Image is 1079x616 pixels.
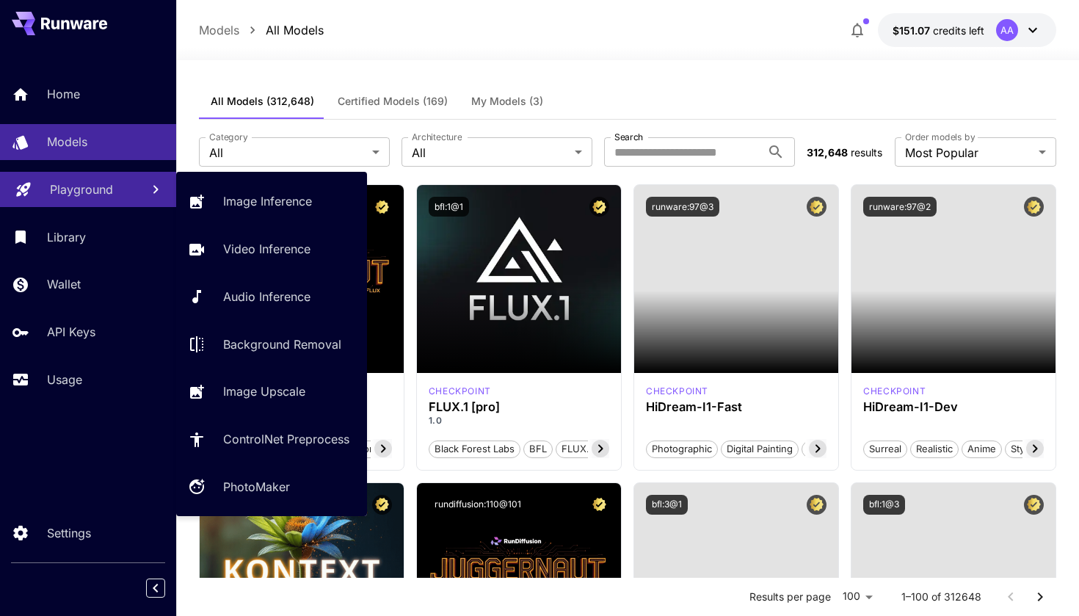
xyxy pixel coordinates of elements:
[176,231,367,267] a: Video Inference
[47,323,95,341] p: API Keys
[646,385,708,398] p: checkpoint
[50,181,113,198] p: Playground
[47,524,91,542] p: Settings
[933,24,984,37] span: credits left
[372,495,392,515] button: Certified Model – Vetted for best performance and includes a commercial license.
[223,478,290,496] p: PhotoMaker
[176,326,367,362] a: Background Removal
[802,442,848,457] span: Fantasy
[47,371,82,388] p: Usage
[524,442,552,457] span: BFL
[47,275,81,293] p: Wallet
[47,133,87,151] p: Models
[209,144,366,162] span: All
[864,442,907,457] span: Surreal
[589,495,609,515] button: Certified Model – Vetted for best performance and includes a commercial license.
[429,385,491,398] p: checkpoint
[199,21,324,39] nav: breadcrumb
[223,336,341,353] p: Background Removal
[646,197,719,217] button: runware:97@3
[372,197,392,217] button: Certified Model – Vetted for best performance and includes a commercial license.
[807,197,826,217] button: Certified Model – Vetted for best performance and includes a commercial license.
[1006,442,1051,457] span: Stylized
[863,400,1044,414] h3: HiDream-I1-Dev
[412,144,569,162] span: All
[589,197,609,217] button: Certified Model – Vetted for best performance and includes a commercial license.
[223,288,310,305] p: Audio Inference
[223,430,349,448] p: ControlNet Preprocess
[722,442,798,457] span: Digital Painting
[266,21,324,39] p: All Models
[646,385,708,398] div: hidreamfast
[47,85,80,103] p: Home
[905,144,1033,162] span: Most Popular
[223,240,310,258] p: Video Inference
[1024,495,1044,515] button: Certified Model – Vetted for best performance and includes a commercial license.
[211,95,314,108] span: All Models (312,648)
[996,19,1018,41] div: AA
[429,442,520,457] span: Black Forest Labs
[429,414,609,427] p: 1.0
[338,95,448,108] span: Certified Models (169)
[893,23,984,38] div: $151.0674
[176,279,367,315] a: Audio Inference
[176,421,367,457] a: ControlNet Preprocess
[911,442,958,457] span: Realistic
[157,575,176,601] div: Collapse sidebar
[863,197,937,217] button: runware:97@2
[646,400,826,414] h3: HiDream-I1-Fast
[176,184,367,220] a: Image Inference
[863,385,926,398] div: hidreamdev
[429,197,469,217] button: bfl:1@1
[176,469,367,505] a: PhotoMaker
[429,385,491,398] div: fluxpro
[901,590,981,604] p: 1–100 of 312648
[749,590,831,604] p: Results per page
[807,495,826,515] button: Certified Model – Vetted for best performance and includes a commercial license.
[905,131,975,143] label: Order models by
[223,192,312,210] p: Image Inference
[614,131,643,143] label: Search
[47,228,86,246] p: Library
[199,21,239,39] p: Models
[412,131,462,143] label: Architecture
[647,442,717,457] span: Photographic
[176,374,367,410] a: Image Upscale
[962,442,1001,457] span: Anime
[646,495,688,515] button: bfl:3@1
[878,13,1056,47] button: $151.0674
[863,495,905,515] button: bfl:1@3
[471,95,543,108] span: My Models (3)
[223,383,305,400] p: Image Upscale
[863,385,926,398] p: checkpoint
[1024,197,1044,217] button: Certified Model – Vetted for best performance and includes a commercial license.
[209,131,248,143] label: Category
[807,146,848,159] span: 312,648
[429,400,609,414] h3: FLUX.1 [pro]
[837,586,878,607] div: 100
[429,495,527,515] button: rundiffusion:110@101
[556,442,623,457] span: FLUX.1 [pro]
[146,579,165,598] button: Collapse sidebar
[1025,582,1055,612] button: Go to next page
[851,146,882,159] span: results
[893,24,933,37] span: $151.07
